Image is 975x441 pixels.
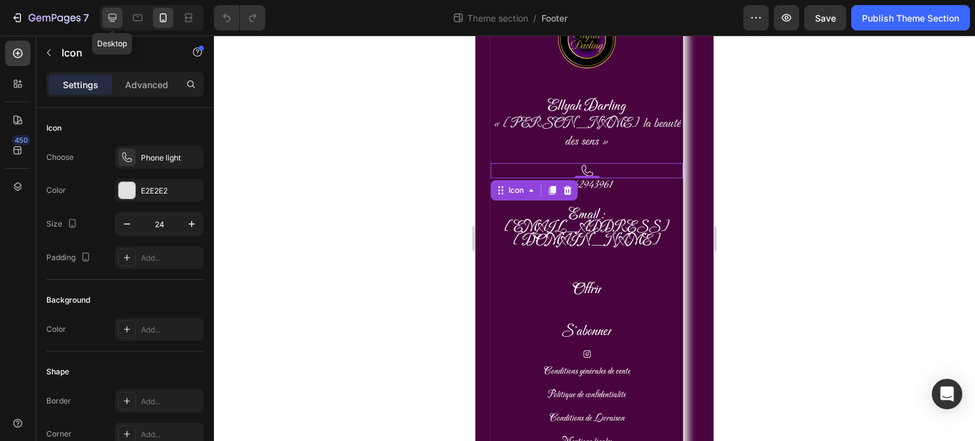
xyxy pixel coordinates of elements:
[475,36,713,441] iframe: Design area
[74,377,149,389] span: Conditions de Livraison
[125,78,168,91] p: Advanced
[46,185,66,196] div: Color
[97,245,126,263] span: Offrir
[815,13,836,23] span: Save
[46,152,74,163] div: Choose
[46,216,80,233] div: Size
[29,188,194,211] a: [EMAIL_ADDRESS][DOMAIN_NAME]
[214,5,265,30] div: Undo/Redo
[541,11,567,25] span: Footer
[46,366,69,378] div: Shape
[46,324,66,335] div: Color
[57,352,166,368] a: Politique de confidentialité
[82,230,142,264] a: Offrir
[141,324,201,336] div: Add...
[932,379,962,409] div: Open Intercom Messenger
[63,78,98,91] p: Settings
[18,80,205,114] span: « [PERSON_NAME] la beauté des sens »
[86,400,136,412] span: Mentions légales
[12,135,30,145] div: 450
[862,11,959,25] div: Publish Theme Section
[804,5,846,30] button: Save
[69,330,155,342] span: Conditions générales de vente
[72,61,150,80] span: Ellyah Darling
[5,5,95,30] button: 7
[141,152,201,164] div: Phone light
[71,398,152,415] a: Mentions légales
[46,294,90,306] div: Background
[46,428,72,440] div: Corner
[93,170,129,188] span: Email :
[851,5,970,30] button: Publish Theme Section
[71,272,152,305] a: S'abonner
[141,253,201,264] div: Add...
[46,249,93,267] div: Padding
[141,429,201,440] div: Add...
[72,353,150,365] span: Politique de confidentialité
[141,185,201,197] div: E2E2E2
[83,10,89,25] p: 7
[29,183,194,214] span: [EMAIL_ADDRESS][DOMAIN_NAME]
[62,45,169,60] p: Icon
[465,11,531,25] span: Theme section
[46,395,71,407] div: Border
[86,142,137,157] span: 0662943961
[141,396,201,407] div: Add...
[59,375,164,392] a: Conditions de Livraison
[46,122,62,134] div: Icon
[533,11,536,25] span: /
[86,287,136,305] span: S'abonner
[53,328,170,345] a: Conditions générales de vente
